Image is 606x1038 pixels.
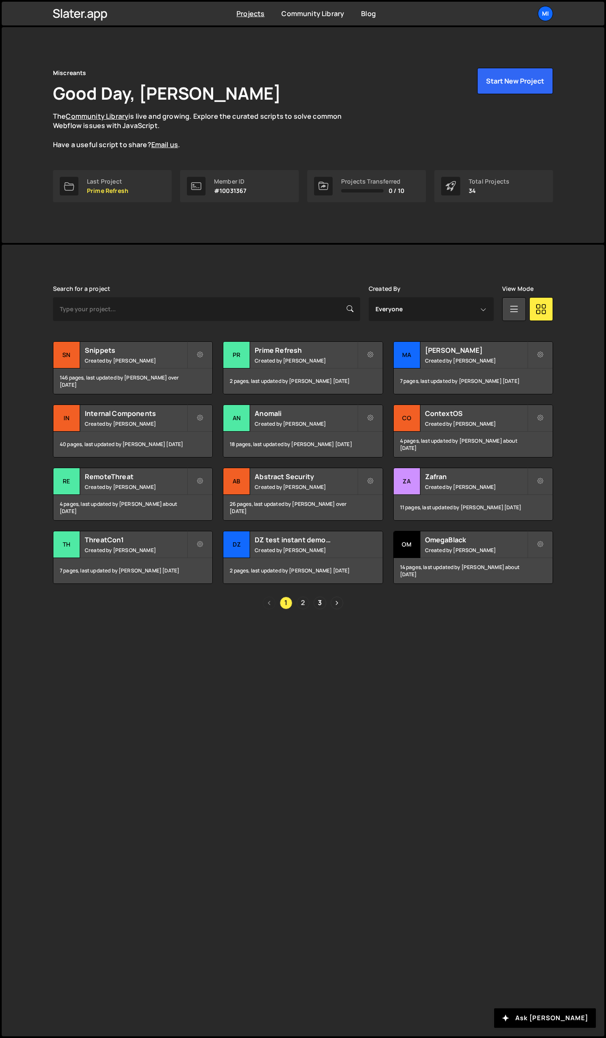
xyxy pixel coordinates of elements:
div: In [53,405,80,432]
a: Re RemoteThreat Created by [PERSON_NAME] 4 pages, last updated by [PERSON_NAME] about [DATE] [53,468,213,521]
h2: Prime Refresh [255,346,357,355]
small: Created by [PERSON_NAME] [255,547,357,554]
a: Sn Snippets Created by [PERSON_NAME] 146 pages, last updated by [PERSON_NAME] over [DATE] [53,341,213,394]
a: Mi [538,6,553,21]
div: 26 pages, last updated by [PERSON_NAME] over [DATE] [223,495,382,520]
div: 14 pages, last updated by [PERSON_NAME] about [DATE] [394,558,553,583]
a: In Internal Components Created by [PERSON_NAME] 40 pages, last updated by [PERSON_NAME] [DATE] [53,405,213,458]
h1: Good Day, [PERSON_NAME] [53,81,281,105]
a: Page 2 [297,597,309,609]
div: An [223,405,250,432]
div: 7 pages, last updated by [PERSON_NAME] [DATE] [53,558,212,583]
small: Created by [PERSON_NAME] [425,420,527,427]
div: Ma [394,342,420,368]
small: Created by [PERSON_NAME] [85,420,187,427]
h2: Abstract Security [255,472,357,481]
a: Co ContextOS Created by [PERSON_NAME] 4 pages, last updated by [PERSON_NAME] about [DATE] [393,405,553,458]
div: Om [394,531,420,558]
div: 11 pages, last updated by [PERSON_NAME] [DATE] [394,495,553,520]
div: 4 pages, last updated by [PERSON_NAME] about [DATE] [394,432,553,457]
small: Created by [PERSON_NAME] [85,547,187,554]
h2: Snippets [85,346,187,355]
h2: [PERSON_NAME] [425,346,527,355]
div: Za [394,468,420,495]
div: Miscreants [53,68,86,78]
small: Created by [PERSON_NAME] [425,483,527,491]
div: Co [394,405,420,432]
a: Community Library [281,9,344,18]
a: Last Project Prime Refresh [53,170,172,202]
a: Om OmegaBlack Created by [PERSON_NAME] 14 pages, last updated by [PERSON_NAME] about [DATE] [393,531,553,584]
div: 2 pages, last updated by [PERSON_NAME] [DATE] [223,558,382,583]
div: Th [53,531,80,558]
a: Blog [361,9,376,18]
div: Re [53,468,80,495]
div: 40 pages, last updated by [PERSON_NAME] [DATE] [53,432,212,457]
a: Za Zafran Created by [PERSON_NAME] 11 pages, last updated by [PERSON_NAME] [DATE] [393,468,553,521]
a: Email us [151,140,178,149]
div: 146 pages, last updated by [PERSON_NAME] over [DATE] [53,368,212,394]
h2: Internal Components [85,409,187,418]
p: 34 [469,187,509,194]
p: The is live and growing. Explore the curated scripts to solve common Webflow issues with JavaScri... [53,112,358,150]
small: Created by [PERSON_NAME] [425,547,527,554]
div: 4 pages, last updated by [PERSON_NAME] about [DATE] [53,495,212,520]
h2: ThreatCon1 [85,535,187,544]
div: Pagination [53,597,553,609]
div: Total Projects [469,178,509,185]
a: Ab Abstract Security Created by [PERSON_NAME] 26 pages, last updated by [PERSON_NAME] over [DATE] [223,468,383,521]
p: Prime Refresh [87,187,128,194]
small: Created by [PERSON_NAME] [255,420,357,427]
h2: OmegaBlack [425,535,527,544]
small: Created by [PERSON_NAME] [255,357,357,364]
a: Next page [331,597,343,609]
div: 7 pages, last updated by [PERSON_NAME] [DATE] [394,368,553,394]
label: View Mode [502,285,534,292]
h2: DZ test instant demo (delete later) [255,535,357,544]
h2: RemoteThreat [85,472,187,481]
div: 18 pages, last updated by [PERSON_NAME] [DATE] [223,432,382,457]
small: Created by [PERSON_NAME] [425,357,527,364]
a: Th ThreatCon1 Created by [PERSON_NAME] 7 pages, last updated by [PERSON_NAME] [DATE] [53,531,213,584]
div: DZ [223,531,250,558]
h2: Anomali [255,409,357,418]
a: Pr Prime Refresh Created by [PERSON_NAME] 2 pages, last updated by [PERSON_NAME] [DATE] [223,341,383,394]
label: Created By [369,285,401,292]
small: Created by [PERSON_NAME] [85,357,187,364]
a: Projects [236,9,264,18]
div: Last Project [87,178,128,185]
a: An Anomali Created by [PERSON_NAME] 18 pages, last updated by [PERSON_NAME] [DATE] [223,405,383,458]
div: 2 pages, last updated by [PERSON_NAME] [DATE] [223,368,382,394]
button: Start New Project [477,68,553,94]
label: Search for a project [53,285,110,292]
a: Page 3 [314,597,326,609]
a: DZ DZ test instant demo (delete later) Created by [PERSON_NAME] 2 pages, last updated by [PERSON_... [223,531,383,584]
p: #10031367 [214,187,246,194]
small: Created by [PERSON_NAME] [85,483,187,491]
div: Pr [223,342,250,368]
div: Member ID [214,178,246,185]
a: Community Library [66,112,128,121]
h2: Zafran [425,472,527,481]
input: Type your project... [53,297,360,321]
a: Ma [PERSON_NAME] Created by [PERSON_NAME] 7 pages, last updated by [PERSON_NAME] [DATE] [393,341,553,394]
div: Ab [223,468,250,495]
div: Sn [53,342,80,368]
h2: ContextOS [425,409,527,418]
div: Projects Transferred [341,178,404,185]
button: Ask [PERSON_NAME] [494,1008,596,1028]
span: 0 / 10 [389,187,404,194]
small: Created by [PERSON_NAME] [255,483,357,491]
